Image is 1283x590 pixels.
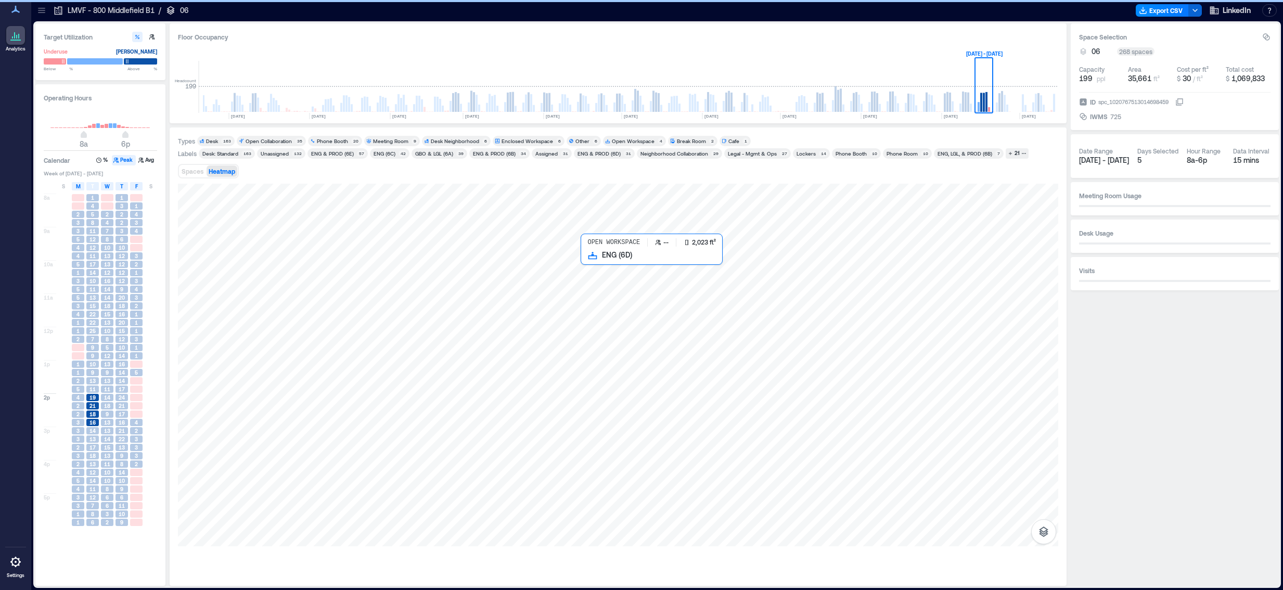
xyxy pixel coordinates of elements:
[535,150,558,157] div: Assigned
[76,444,80,451] span: 2
[104,277,110,285] span: 16
[89,444,96,451] span: 17
[482,138,489,144] div: 6
[1223,5,1251,16] span: LinkedIn
[76,419,80,426] span: 3
[135,419,138,426] span: 4
[178,32,1058,42] div: Floor Occupancy
[221,138,233,144] div: 163
[624,150,633,157] div: 31
[119,427,125,434] span: 21
[137,155,157,165] button: Avg
[178,137,195,145] div: Types
[89,236,96,243] span: 12
[231,113,245,119] text: [DATE]
[1079,32,1262,42] h3: Space Selection
[135,219,138,226] span: 3
[91,182,94,190] span: T
[1226,75,1229,82] span: $
[89,477,96,484] span: 14
[3,549,28,582] a: Settings
[135,369,138,376] span: 5
[104,319,110,326] span: 13
[44,46,68,57] div: Underuse
[1206,2,1254,19] button: LinkedIn
[1137,147,1178,155] div: Days Selected
[76,452,80,459] span: 3
[135,452,138,459] span: 3
[76,411,80,418] span: 2
[89,460,96,468] span: 13
[89,411,96,418] span: 18
[95,155,111,165] button: %
[119,319,125,326] span: 20
[180,5,189,16] p: 06
[1079,265,1271,276] h3: Visits
[104,419,110,426] span: 13
[119,361,125,368] span: 16
[76,427,80,434] span: 3
[76,402,80,409] span: 2
[44,394,50,401] span: 2p
[119,386,125,393] span: 17
[887,150,918,157] div: Phone Room
[1109,111,1122,122] div: 725
[91,369,94,376] span: 9
[711,150,720,157] div: 29
[135,311,138,318] span: 1
[135,460,138,468] span: 2
[89,327,96,335] span: 25
[863,113,877,119] text: [DATE]
[7,572,24,579] p: Settings
[44,327,53,335] span: 12p
[1079,73,1093,84] span: 199
[1079,190,1271,201] h3: Meeting Room Usage
[89,269,96,276] span: 14
[89,427,96,434] span: 14
[135,269,138,276] span: 1
[179,165,206,177] button: Spaces
[135,352,138,360] span: 1
[106,219,109,226] span: 4
[1097,74,1106,83] span: ppl
[89,419,96,426] span: 16
[612,137,655,145] div: Open Workspace
[106,369,109,376] span: 9
[76,361,80,368] span: 1
[104,327,110,335] span: 10
[119,277,125,285] span: 12
[104,452,110,459] span: 13
[6,46,25,52] p: Analytics
[104,252,110,260] span: 13
[1187,155,1225,165] div: 8a - 6p
[104,261,110,268] span: 13
[120,219,123,226] span: 2
[68,5,155,16] p: LMVF - 800 Middlefield B1
[546,113,560,119] text: [DATE]
[135,261,138,268] span: 2
[89,402,96,409] span: 21
[1128,65,1141,73] div: Area
[119,302,125,310] span: 18
[121,139,130,148] span: 6p
[76,219,80,226] span: 3
[76,252,80,260] span: 4
[995,150,1002,157] div: 7
[431,137,479,145] div: Desk Neighborhood
[76,302,80,310] span: 3
[677,137,706,145] div: Break Room
[89,394,96,401] span: 19
[91,194,94,201] span: 1
[44,32,157,42] h3: Target Utilization
[76,227,80,235] span: 3
[209,168,235,175] span: Heatmap
[120,460,123,468] span: 8
[76,286,80,293] span: 5
[465,113,479,119] text: [DATE]
[104,244,110,251] span: 10
[374,150,395,157] div: ENG (6C)
[399,150,407,157] div: 42
[119,252,125,260] span: 12
[1175,98,1184,106] button: IDspc_1020767513014698459
[1013,149,1021,158] div: 21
